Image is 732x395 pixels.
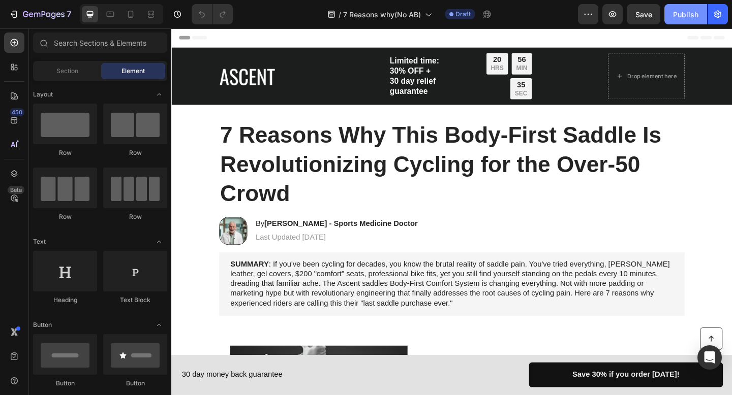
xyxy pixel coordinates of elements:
[339,9,341,20] span: /
[192,4,233,24] div: Undo/Redo
[52,205,82,236] img: gempages_586355942270960413-b6be5b35-82d6-4227-b37e-07d11adbcc2e.png
[91,222,268,233] p: Last Updated [DATE]
[8,186,24,194] div: Beta
[151,317,167,333] span: Toggle open
[64,252,546,305] p: : If you've been cycling for decades, you know the brutal reality of saddle pain. You've tried ev...
[375,29,387,40] div: 56
[52,40,113,65] img: gempages_586355942270960413-5e7baba4-f467-41bc-aa9c-ec2794884455.png
[347,40,361,48] p: HRS
[101,208,268,217] strong: [PERSON_NAME] - Sports Medicine Doctor
[496,48,550,56] div: Drop element here
[33,90,53,99] span: Layout
[56,67,78,76] span: Section
[33,212,97,221] div: Row
[103,148,167,157] div: Row
[90,207,269,219] h2: By
[33,379,97,388] div: Button
[11,372,304,382] p: 30 day money back guarantee
[103,295,167,305] div: Text Block
[33,320,52,330] span: Button
[374,67,387,76] p: SEC
[4,4,76,24] button: 7
[33,32,167,53] input: Search Sections & Elements
[171,28,732,395] iframe: Design area
[103,212,167,221] div: Row
[697,345,722,370] div: Open Intercom Messenger
[121,67,145,76] span: Element
[673,9,698,20] div: Publish
[635,10,652,19] span: Save
[67,8,71,20] p: 7
[375,40,387,48] p: MIN
[103,379,167,388] div: Button
[436,372,553,382] p: Save 30% if you order [DATE]!
[52,100,558,196] h1: 7 Reasons Why This Body-First Saddle Is Revolutionizing Cycling for the Over-50 Crowd
[33,295,97,305] div: Heading
[455,10,471,19] span: Draft
[33,148,97,157] div: Row
[389,364,600,390] a: Save 30% if you order [DATE]!
[627,4,660,24] button: Save
[33,237,46,246] span: Text
[374,56,387,67] div: 35
[343,9,421,20] span: 7 Reasons why(No AB)
[664,4,707,24] button: Publish
[64,252,106,261] strong: SUMMARY
[237,30,307,75] p: Limited time: 30% OFF + 30 day relief guarantee
[151,86,167,103] span: Toggle open
[151,234,167,250] span: Toggle open
[347,29,361,40] div: 20
[10,108,24,116] div: 450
